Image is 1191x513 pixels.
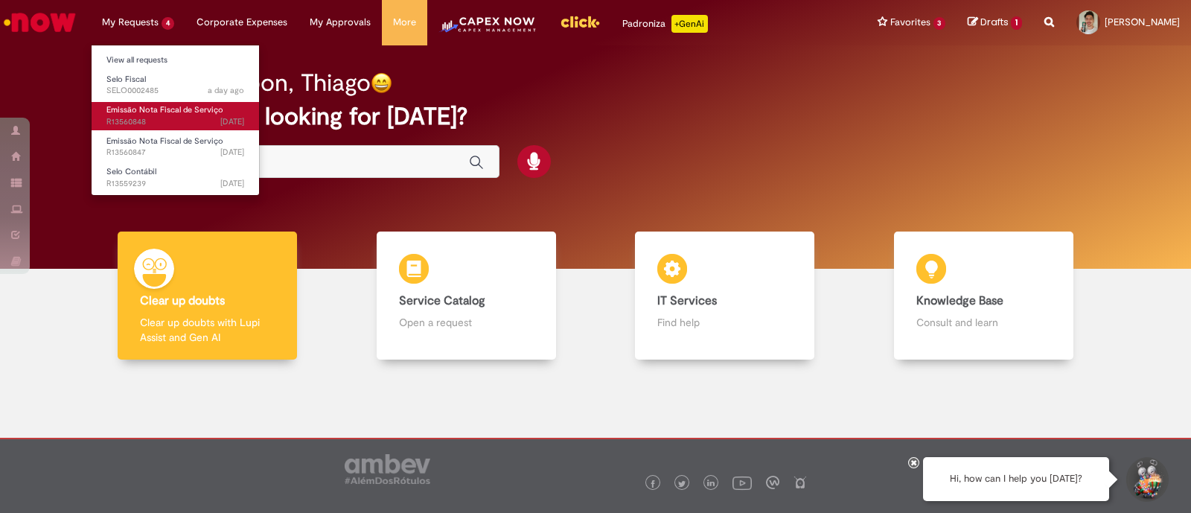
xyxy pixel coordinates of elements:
[220,178,244,189] time: 23/09/2025 14:11:14
[220,116,244,127] span: [DATE]
[106,85,244,97] span: SELO0002485
[371,72,392,94] img: happy-face.png
[208,85,244,96] time: 29/09/2025 11:31:40
[678,480,686,488] img: logo_footer_twitter.png
[102,15,159,30] span: My Requests
[794,476,807,489] img: logo_footer_naosei.png
[657,315,792,330] p: Find help
[106,74,146,85] span: Selo Fiscal
[92,52,259,68] a: View all requests
[1124,457,1169,502] button: Start Support Conversation
[162,17,174,30] span: 4
[220,116,244,127] time: 23/09/2025 18:17:10
[337,232,596,360] a: Service Catalog Open a request
[208,85,244,96] span: a day ago
[140,315,275,345] p: Clear up doubts with Lupi Assist and Gen AI
[92,71,259,99] a: Open SELO0002485 : Selo Fiscal
[622,15,708,33] div: Padroniza
[1011,16,1022,30] span: 1
[855,232,1114,360] a: Knowledge Base Consult and learn
[92,102,259,130] a: Open R13560848 : Emissão Nota Fiscal de Serviço
[649,480,657,488] img: logo_footer_facebook.png
[980,15,1009,29] span: Drafts
[106,166,156,177] span: Selo Contábil
[393,15,416,30] span: More
[1,7,78,37] img: ServiceNow
[106,147,244,159] span: R13560847
[345,454,430,484] img: logo_footer_ambev_rotulo_gray.png
[890,15,930,30] span: Favorites
[220,178,244,189] span: [DATE]
[91,45,260,196] ul: My Requests
[671,15,708,33] p: +GenAi
[140,293,225,308] b: Clear up doubts
[968,16,1022,30] a: Drafts
[106,178,244,190] span: R13559239
[399,315,534,330] p: Open a request
[197,15,287,30] span: Corporate Expenses
[1105,16,1180,28] span: [PERSON_NAME]
[657,293,717,308] b: IT Services
[732,473,752,492] img: logo_footer_youtube.png
[916,293,1003,308] b: Knowledge Base
[707,479,715,488] img: logo_footer_linkedin.png
[106,136,223,147] span: Emissão Nota Fiscal de Serviço
[220,147,244,158] span: [DATE]
[399,293,485,308] b: Service Catalog
[92,133,259,161] a: Open R13560847 : Emissão Nota Fiscal de Serviço
[106,104,223,115] span: Emissão Nota Fiscal de Serviço
[115,103,1076,130] h2: What are you looking for [DATE]?
[106,116,244,128] span: R13560848
[92,164,259,191] a: Open R13559239 : Selo Contábil
[78,232,337,360] a: Clear up doubts Clear up doubts with Lupi Assist and Gen AI
[560,10,600,33] img: click_logo_yellow_360x200.png
[595,232,855,360] a: IT Services Find help
[310,15,371,30] span: My Approvals
[916,315,1051,330] p: Consult and learn
[438,15,537,45] img: CapexLogo5.png
[766,476,779,489] img: logo_footer_workplace.png
[923,457,1109,501] div: Hi, how can I help you [DATE]?
[933,17,946,30] span: 3
[220,147,244,158] time: 23/09/2025 18:17:05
